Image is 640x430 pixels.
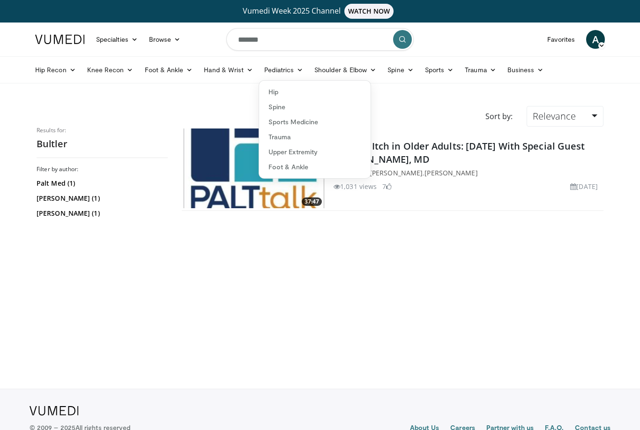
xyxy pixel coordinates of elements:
[527,106,603,127] a: Relevance
[184,128,324,208] img: 4bb62807-1369-4eef-b3b8-7f354579008a.300x170_q85_crop-smart_upscale.jpg
[478,106,520,127] div: Sort by:
[139,60,199,79] a: Foot & Ankle
[334,140,585,166] a: Chronic Itch in Older Adults: [DATE] With Special Guest [PERSON_NAME], MD
[184,128,324,208] a: 37:47
[309,60,382,79] a: Shoulder & Elbow
[35,35,85,44] img: VuMedi Logo
[586,30,605,49] a: A
[334,181,377,191] li: 1,031 views
[37,138,168,150] h2: Bultler
[37,209,165,218] a: [PERSON_NAME] (1)
[30,60,82,79] a: Hip Recon
[226,28,414,51] input: Search topics, interventions
[37,127,168,134] p: Results for:
[37,179,165,188] a: Palt Med (1)
[382,60,419,79] a: Spine
[259,84,371,99] a: Hip
[90,30,143,49] a: Specialties
[302,197,322,206] span: 37:47
[259,60,309,79] a: Pediatrics
[459,60,502,79] a: Trauma
[419,60,460,79] a: Sports
[30,406,79,415] img: VuMedi Logo
[259,129,371,144] a: Trauma
[37,4,603,19] a: Vumedi Week 2025 ChannelWATCH NOW
[370,168,423,177] a: [PERSON_NAME]
[570,181,598,191] li: [DATE]
[334,168,602,178] div: FEATURING ,
[259,144,371,159] a: Upper Extremity
[259,159,371,174] a: Foot & Ankle
[37,194,165,203] a: [PERSON_NAME] (1)
[533,110,576,122] span: Relevance
[143,30,186,49] a: Browse
[259,99,371,114] a: Spine
[382,181,392,191] li: 7
[344,4,394,19] span: WATCH NOW
[82,60,139,79] a: Knee Recon
[424,168,477,177] a: [PERSON_NAME]
[37,166,168,173] h3: Filter by author:
[259,114,371,129] a: Sports Medicine
[542,30,580,49] a: Favorites
[502,60,550,79] a: Business
[198,60,259,79] a: Hand & Wrist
